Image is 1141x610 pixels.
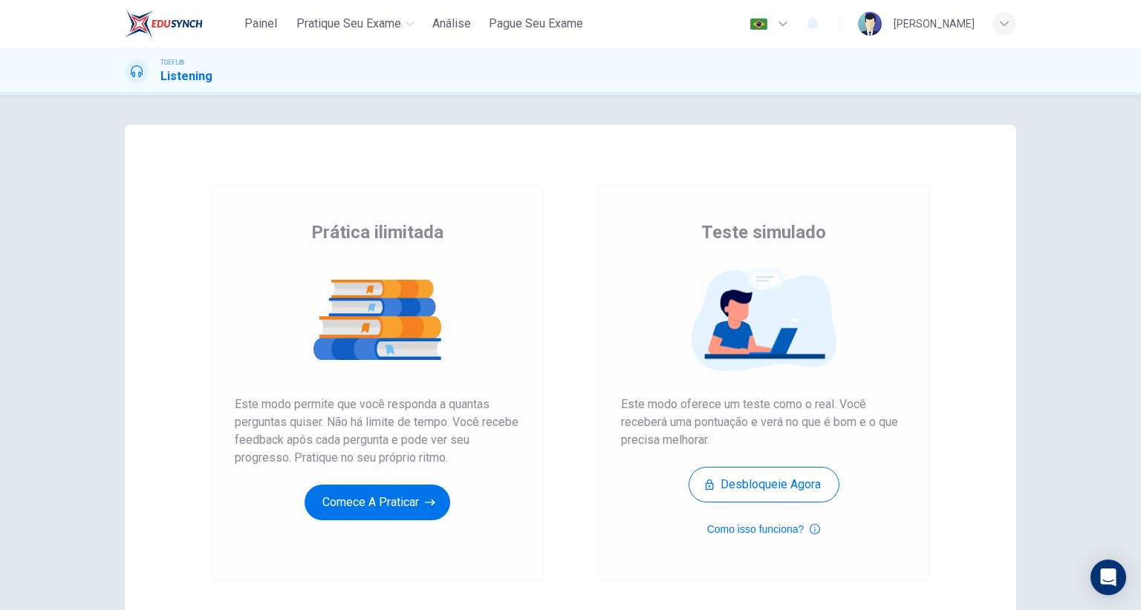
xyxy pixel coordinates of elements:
span: Teste simulado [701,220,826,244]
button: Como isso funciona? [707,520,821,538]
h1: Listening [160,68,212,85]
button: Desbloqueie agora [689,467,839,502]
img: Profile picture [858,12,882,36]
span: Análise [432,15,471,33]
span: TOEFL® [160,57,184,68]
span: Painel [244,15,277,33]
div: [PERSON_NAME] [894,15,975,33]
button: Comece a praticar [305,485,450,520]
span: Pratique seu exame [296,15,401,33]
button: Pague Seu Exame [483,10,589,37]
a: EduSynch logo [125,9,237,39]
button: Análise [426,10,477,37]
span: Este modo permite que você responda a quantas perguntas quiser. Não há limite de tempo. Você rece... [235,396,520,467]
img: EduSynch logo [125,9,203,39]
button: Pratique seu exame [290,10,420,37]
button: Painel [237,10,285,37]
div: Open Intercom Messenger [1090,560,1126,595]
img: pt [750,19,768,30]
span: Este modo oferece um teste como o real. Você receberá uma pontuação e verá no que é bom e o que p... [621,396,906,449]
span: Pague Seu Exame [489,15,583,33]
span: Prática ilimitada [311,220,443,244]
